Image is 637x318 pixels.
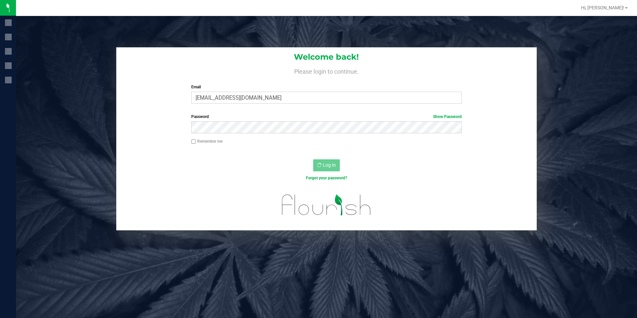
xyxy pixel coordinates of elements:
[323,162,336,168] span: Log In
[191,84,462,90] label: Email
[433,114,462,119] a: Show Password
[191,139,196,144] input: Remember me
[313,159,340,171] button: Log In
[581,5,624,10] span: Hi, [PERSON_NAME]!
[274,188,379,222] img: flourish_logo.svg
[116,53,537,61] h1: Welcome back!
[191,114,209,119] span: Password
[116,67,537,75] h4: Please login to continue.
[306,176,347,180] a: Forgot your password?
[191,138,223,144] label: Remember me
